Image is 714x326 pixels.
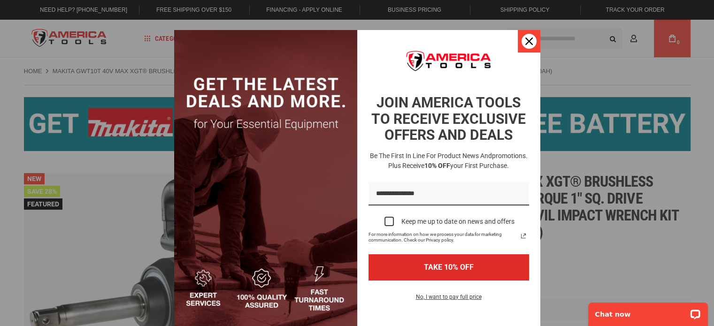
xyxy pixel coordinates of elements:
div: Keep me up to date on news and offers [401,218,514,226]
h3: Be the first in line for product news and [367,151,531,171]
input: Email field [369,182,529,206]
strong: 10% OFF [424,162,450,169]
a: Read our Privacy Policy [518,230,529,242]
iframe: LiveChat chat widget [582,296,714,326]
button: No, I want to pay full price [408,292,489,308]
span: promotions. Plus receive your first purchase. [388,152,528,169]
svg: close icon [525,38,533,45]
span: For more information on how we process your data for marketing communication. Check our Privacy p... [369,232,518,243]
button: TAKE 10% OFF [369,254,529,280]
strong: JOIN AMERICA TOOLS TO RECEIVE EXCLUSIVE OFFERS AND DEALS [371,94,526,143]
button: Close [518,30,540,53]
svg: link icon [518,230,529,242]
